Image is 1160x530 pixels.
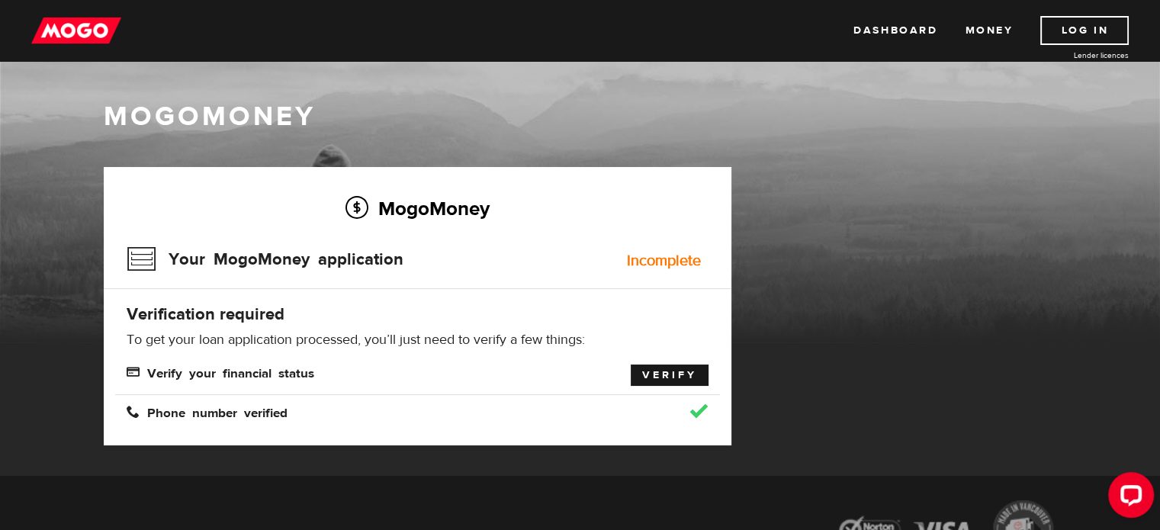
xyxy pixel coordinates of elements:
[127,239,403,279] h3: Your MogoMoney application
[127,405,288,418] span: Phone number verified
[1096,466,1160,530] iframe: LiveChat chat widget
[127,192,709,224] h2: MogoMoney
[853,16,937,45] a: Dashboard
[31,16,121,45] img: mogo_logo-11ee424be714fa7cbb0f0f49df9e16ec.png
[127,365,314,378] span: Verify your financial status
[627,253,701,268] div: Incomplete
[1040,16,1129,45] a: Log In
[127,331,709,349] p: To get your loan application processed, you’ll just need to verify a few things:
[631,365,709,386] a: Verify
[127,304,709,325] h4: Verification required
[1014,50,1129,61] a: Lender licences
[104,101,1057,133] h1: MogoMoney
[965,16,1013,45] a: Money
